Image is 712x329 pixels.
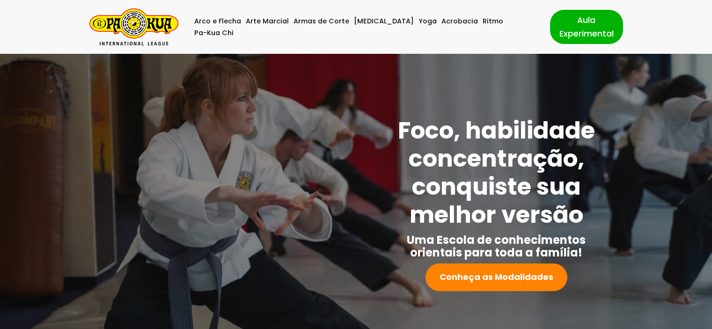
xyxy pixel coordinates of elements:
[194,15,241,27] a: Arco e Flecha
[192,15,536,39] div: Menu primário
[407,232,586,260] strong: Uma Escola de conhecimentos orientais para toda a família!
[418,15,437,27] a: Yoga
[354,15,414,27] a: [MEDICAL_DATA]
[294,15,349,27] a: Armas de Corte
[246,15,289,27] a: Arte Marcial
[89,8,178,45] a: Pa-Kua Brasil Uma Escola de conhecimentos orientais para toda a família. Foco, habilidade concent...
[426,263,567,291] a: Conheça as Modalidades
[398,114,595,231] strong: Foco, habilidade concentração, conquiste sua melhor versão
[550,10,623,44] a: Aula Experimental
[483,15,503,27] a: Ritmo
[194,27,234,39] a: Pa-Kua Chi
[440,271,553,283] strong: Conheça as Modalidades
[441,15,478,27] a: Acrobacia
